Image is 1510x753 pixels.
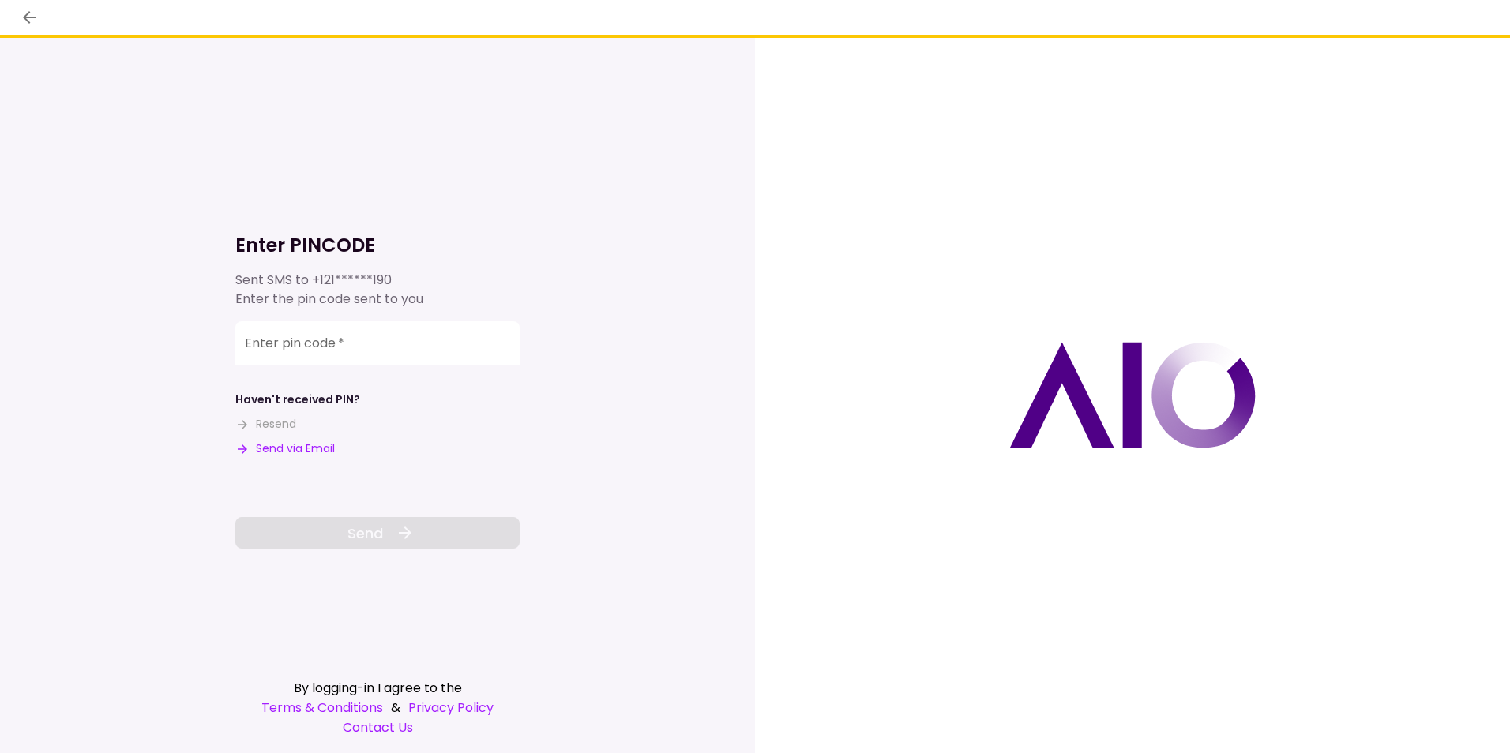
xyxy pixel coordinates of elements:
div: By logging-in I agree to the [235,678,520,698]
div: Sent SMS to Enter the pin code sent to you [235,271,520,309]
button: Send via Email [235,440,335,457]
img: AIO logo [1009,342,1256,448]
div: & [235,698,520,717]
a: Privacy Policy [408,698,494,717]
span: Send [347,523,383,544]
a: Terms & Conditions [261,698,383,717]
button: Resend [235,416,296,433]
button: back [16,4,43,31]
a: Contact Us [235,717,520,737]
div: Haven't received PIN? [235,391,360,408]
h1: Enter PINCODE [235,233,520,258]
button: Send [235,517,520,549]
